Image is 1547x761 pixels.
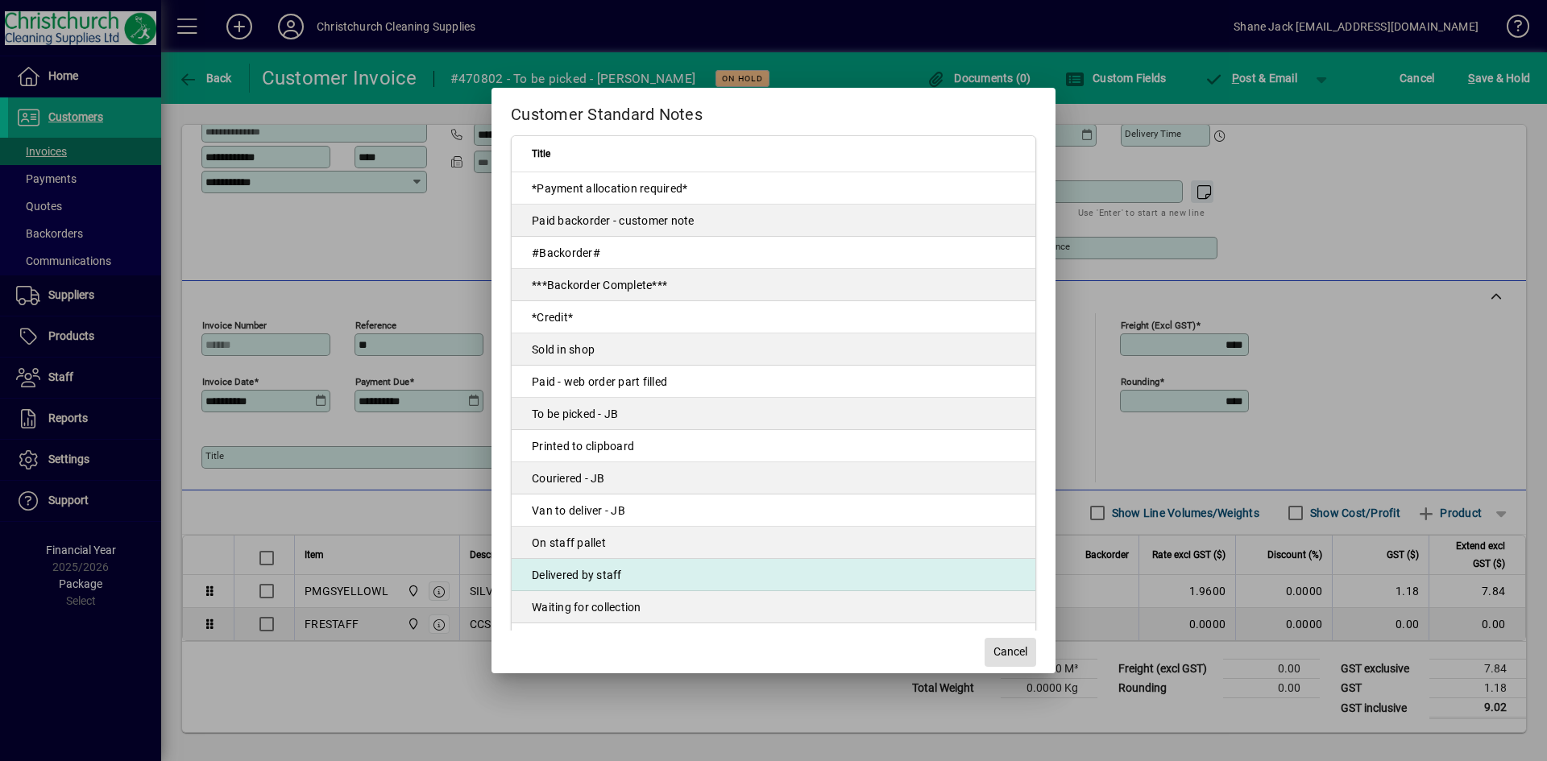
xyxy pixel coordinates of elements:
td: Van to deliver - JB [512,494,1035,527]
span: Title [532,145,550,163]
td: Waiting for collection [512,591,1035,623]
td: To be picked - [PERSON_NAME] [512,623,1035,656]
td: Delivered by staff [512,559,1035,591]
td: *Payment allocation required* [512,172,1035,205]
td: Paid backorder - customer note [512,205,1035,237]
td: Sold in shop [512,333,1035,366]
td: Printed to clipboard [512,430,1035,462]
button: Cancel [985,638,1036,667]
td: Couriered - JB [512,462,1035,494]
td: On staff pallet [512,527,1035,559]
h2: Customer Standard Notes [491,88,1056,134]
td: To be picked - JB [512,398,1035,430]
span: Cancel [993,643,1027,660]
td: Paid - web order part filled [512,366,1035,398]
td: #Backorder# [512,237,1035,269]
